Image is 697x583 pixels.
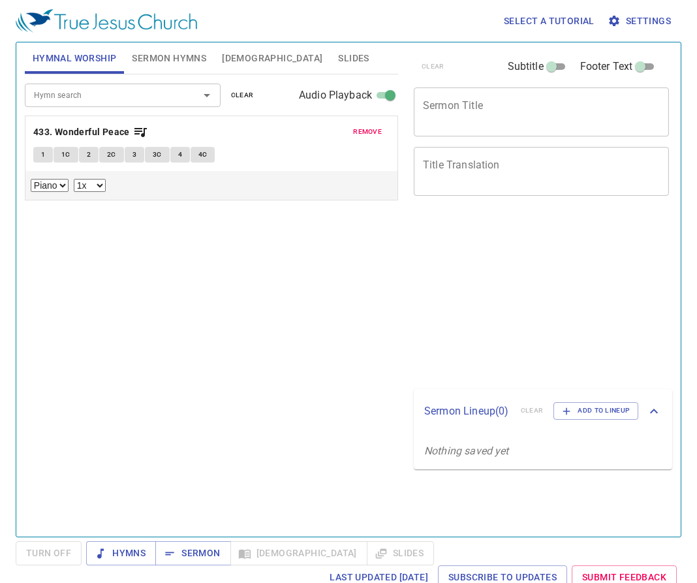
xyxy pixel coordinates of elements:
[605,9,676,33] button: Settings
[231,89,254,101] span: clear
[198,86,216,104] button: Open
[33,124,148,140] button: 433. Wonderful Peace
[86,541,156,565] button: Hymns
[338,50,369,67] span: Slides
[223,87,262,103] button: clear
[198,149,208,161] span: 4C
[222,50,322,67] span: [DEMOGRAPHIC_DATA]
[504,13,595,29] span: Select a tutorial
[74,179,106,192] select: Playback Rate
[87,149,91,161] span: 2
[99,147,124,163] button: 2C
[409,210,619,385] iframe: from-child
[97,545,146,561] span: Hymns
[16,9,197,33] img: True Jesus Church
[166,545,220,561] span: Sermon
[299,87,372,103] span: Audio Playback
[54,147,78,163] button: 1C
[353,126,382,138] span: remove
[580,59,633,74] span: Footer Text
[553,402,638,419] button: Add to Lineup
[31,179,69,192] select: Select Track
[424,403,510,419] p: Sermon Lineup ( 0 )
[345,124,390,140] button: remove
[153,149,162,161] span: 3C
[562,405,630,417] span: Add to Lineup
[178,149,182,161] span: 4
[499,9,600,33] button: Select a tutorial
[61,149,70,161] span: 1C
[107,149,116,161] span: 2C
[610,13,671,29] span: Settings
[33,124,130,140] b: 433. Wonderful Peace
[414,389,672,432] div: Sermon Lineup(0)clearAdd to Lineup
[424,445,509,457] i: Nothing saved yet
[191,147,215,163] button: 4C
[125,147,144,163] button: 3
[33,147,53,163] button: 1
[170,147,190,163] button: 4
[33,50,117,67] span: Hymnal Worship
[155,541,230,565] button: Sermon
[41,149,45,161] span: 1
[79,147,99,163] button: 2
[145,147,170,163] button: 3C
[132,50,206,67] span: Sermon Hymns
[508,59,544,74] span: Subtitle
[132,149,136,161] span: 3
